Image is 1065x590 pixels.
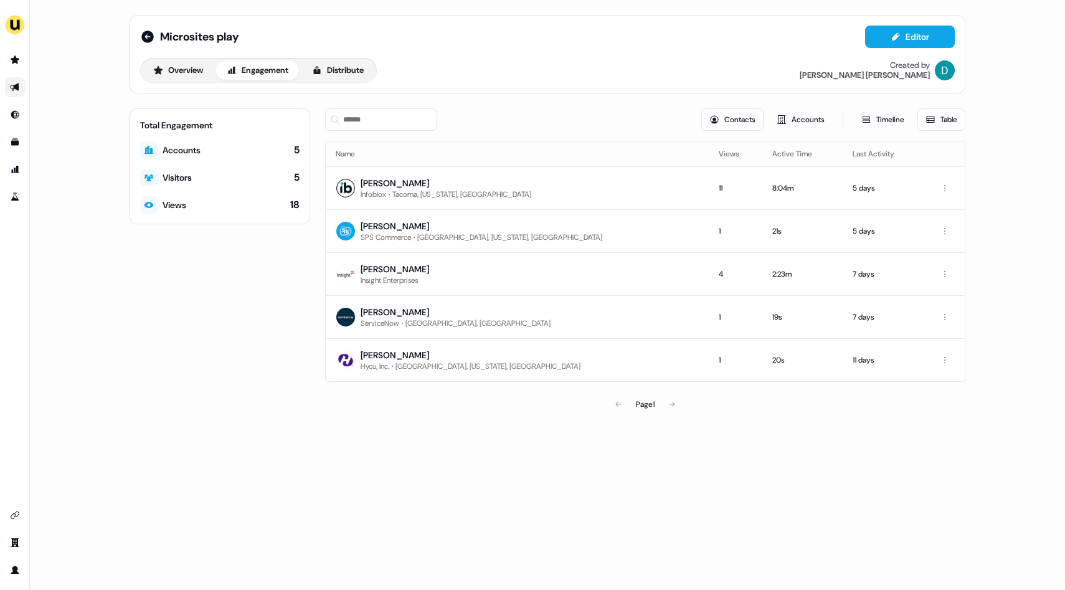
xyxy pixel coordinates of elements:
div: 2:23m [772,268,832,280]
div: [PERSON_NAME] [PERSON_NAME] [800,70,930,80]
th: Last Activity [843,141,925,166]
a: Go to profile [5,560,25,580]
a: Go to experiments [5,187,25,207]
div: Total Engagement [140,119,300,131]
div: 20s [772,354,832,366]
div: Accounts [163,144,201,156]
th: Views [709,141,763,166]
div: ServiceNow [361,318,399,328]
div: [PERSON_NAME] [361,220,602,232]
div: Created by [890,60,930,70]
th: Name [326,141,709,166]
div: Infoblox [361,189,386,199]
a: Go to Inbound [5,105,25,125]
a: Go to outbound experience [5,77,25,97]
div: 1 [719,311,753,323]
button: Table [917,108,965,131]
img: David [935,60,955,80]
div: SPS Commerce [361,232,411,242]
div: [PERSON_NAME] [361,177,531,189]
button: Contacts [701,108,764,131]
div: 7 days [853,268,915,280]
a: Go to attribution [5,159,25,179]
span: Microsites play [160,29,239,44]
div: 4 [719,268,753,280]
div: Page 1 [636,398,655,411]
div: 19s [772,311,832,323]
div: [PERSON_NAME] [361,306,551,318]
button: Timeline [853,108,912,131]
button: Engagement [216,60,299,80]
div: Visitors [163,171,192,184]
button: Distribute [301,60,374,80]
a: Go to templates [5,132,25,152]
button: Overview [143,60,214,80]
div: 5 days [853,225,915,237]
div: [PERSON_NAME] [361,349,580,361]
div: [GEOGRAPHIC_DATA], [US_STATE], [GEOGRAPHIC_DATA] [417,232,602,242]
div: 5 [294,143,300,157]
div: 18 [290,198,300,212]
a: Go to integrations [5,505,25,525]
div: Hycu, Inc. [361,361,389,371]
div: [GEOGRAPHIC_DATA], [US_STATE], [GEOGRAPHIC_DATA] [395,361,580,371]
div: [PERSON_NAME] [361,263,429,275]
div: 1 [719,354,753,366]
div: Views [163,199,186,211]
div: 5 days [853,182,915,194]
button: Editor [865,26,955,48]
th: Active Time [762,141,842,166]
div: 11 days [853,354,915,366]
div: 21s [772,225,832,237]
div: 7 days [853,311,915,323]
div: 1 [719,225,753,237]
button: Accounts [769,108,833,131]
div: Tacoma, [US_STATE], [GEOGRAPHIC_DATA] [392,189,531,199]
div: 8:04m [772,182,832,194]
a: Go to team [5,533,25,553]
div: 5 [294,171,300,184]
div: Insight Enterprises [361,275,418,285]
div: [GEOGRAPHIC_DATA], [GEOGRAPHIC_DATA] [405,318,551,328]
a: Editor [865,32,955,45]
a: Go to prospects [5,50,25,70]
div: 11 [719,182,753,194]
